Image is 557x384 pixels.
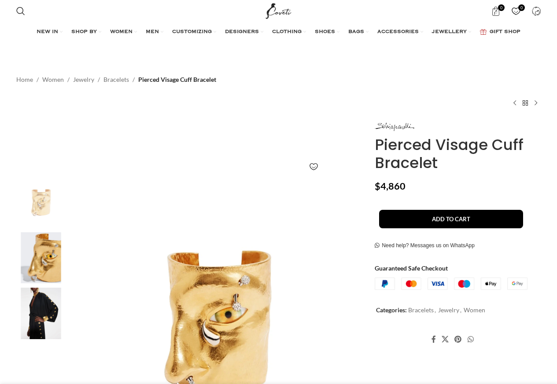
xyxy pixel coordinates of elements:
span: , [460,305,461,315]
a: Site logo [264,7,293,14]
span: CLOTHING [272,29,302,36]
span: BAGS [348,29,364,36]
span: SHOES [315,29,335,36]
span: SHOP BY [71,29,97,36]
a: Next product [531,98,541,108]
img: Pierced Visage Cuff Bracelet [14,176,68,228]
a: JEWELLERY [432,23,471,41]
span: Pierced Visage Cuff Bracelet [138,75,216,84]
h1: Pierced Visage Cuff Bracelet [375,136,541,172]
a: Women [42,75,64,84]
img: Schiaparelli Bracelets [14,288,68,339]
span: DESIGNERS [225,29,259,36]
img: guaranteed-safe-checkout-bordered.j [375,278,527,290]
div: Main navigation [12,23,546,41]
a: Jewelry [438,306,459,314]
span: MEN [146,29,159,36]
a: BAGS [348,23,369,41]
img: GiftBag [480,29,487,35]
a: Need help? Messages us on WhatsApp [375,242,475,249]
a: WhatsApp social link [465,333,476,346]
div: My Wishlist [507,2,525,20]
span: $ [375,180,380,192]
a: Previous product [509,98,520,108]
img: Schiaparelli [375,123,414,131]
a: Facebook social link [428,333,439,346]
a: Search [12,2,30,20]
a: CLOTHING [272,23,306,41]
strong: Guaranteed Safe Checkout [375,264,448,272]
a: X social link [439,333,452,346]
a: MEN [146,23,163,41]
a: Home [16,75,33,84]
a: 0 [507,2,525,20]
span: Categories: [376,306,407,314]
a: Bracelets [408,306,434,314]
a: CUSTOMIZING [172,23,216,41]
a: SHOES [315,23,339,41]
a: 0 [487,2,505,20]
span: NEW IN [37,29,58,36]
a: Women [464,306,485,314]
span: , [435,305,436,315]
span: ACCESSORIES [377,29,419,36]
span: JEWELLERY [432,29,467,36]
span: CUSTOMIZING [172,29,212,36]
a: ACCESSORIES [377,23,423,41]
a: SHOP BY [71,23,101,41]
a: GIFT SHOP [480,23,520,41]
a: DESIGNERS [225,23,263,41]
a: Pinterest social link [452,333,465,346]
a: NEW IN [37,23,63,41]
span: WOMEN [110,29,133,36]
a: Jewelry [73,75,94,84]
button: Add to cart [379,210,523,228]
a: WOMEN [110,23,137,41]
span: 0 [498,4,505,11]
span: GIFT SHOP [490,29,520,36]
bdi: 4,860 [375,180,406,192]
img: schiaparelli jewelry [14,232,68,284]
a: Bracelets [103,75,129,84]
span: 0 [518,4,525,11]
nav: Breadcrumb [16,75,216,84]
